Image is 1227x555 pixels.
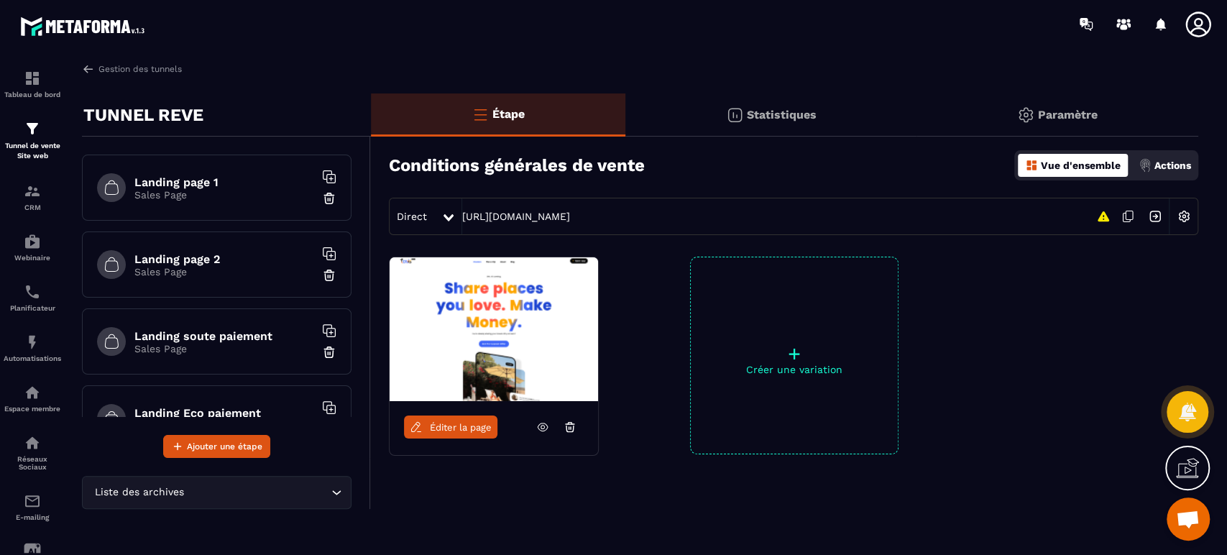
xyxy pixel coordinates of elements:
[4,373,61,423] a: automationsautomationsEspace membre
[82,63,95,75] img: arrow
[4,482,61,532] a: emailemailE-mailing
[91,485,187,500] span: Liste des archives
[20,13,150,40] img: logo
[397,211,427,222] span: Direct
[726,106,743,124] img: stats.20deebd0.svg
[492,107,525,121] p: Étape
[24,120,41,137] img: formation
[187,439,262,454] span: Ajouter une étape
[1170,203,1198,230] img: setting-w.858f3a88.svg
[1141,203,1169,230] img: arrow-next.bcc2205e.svg
[4,254,61,262] p: Webinaire
[1017,106,1034,124] img: setting-gr.5f69749f.svg
[747,108,817,121] p: Statistiques
[134,175,314,189] h6: Landing page 1
[4,455,61,471] p: Réseaux Sociaux
[4,172,61,222] a: formationformationCRM
[1139,159,1152,172] img: actions.d6e523a2.png
[691,364,898,375] p: Créer une variation
[390,257,598,401] img: image
[389,155,645,175] h3: Conditions générales de vente
[472,106,489,123] img: bars-o.4a397970.svg
[134,189,314,201] p: Sales Page
[187,485,328,500] input: Search for option
[134,266,314,277] p: Sales Page
[4,91,61,98] p: Tableau de bord
[163,435,270,458] button: Ajouter une étape
[24,384,41,401] img: automations
[82,63,182,75] a: Gestion des tunnels
[4,405,61,413] p: Espace membre
[24,233,41,250] img: automations
[691,344,898,364] p: +
[1038,108,1098,121] p: Paramètre
[134,406,314,420] h6: Landing Eco paiement
[462,211,570,222] a: [URL][DOMAIN_NAME]
[4,323,61,373] a: automationsautomationsAutomatisations
[24,283,41,301] img: scheduler
[430,422,492,433] span: Éditer la page
[134,329,314,343] h6: Landing soute paiement
[24,492,41,510] img: email
[134,252,314,266] h6: Landing page 2
[4,203,61,211] p: CRM
[1154,160,1191,171] p: Actions
[82,476,351,509] div: Search for option
[322,268,336,283] img: trash
[1167,497,1210,541] div: Ouvrir le chat
[4,222,61,272] a: automationsautomationsWebinaire
[24,434,41,451] img: social-network
[83,101,203,129] p: TUNNEL REVE
[4,141,61,161] p: Tunnel de vente Site web
[24,70,41,87] img: formation
[134,343,314,354] p: Sales Page
[4,109,61,172] a: formationformationTunnel de vente Site web
[404,416,497,439] a: Éditer la page
[322,345,336,359] img: trash
[4,59,61,109] a: formationformationTableau de bord
[24,334,41,351] img: automations
[4,513,61,521] p: E-mailing
[1025,159,1038,172] img: dashboard-orange.40269519.svg
[1041,160,1121,171] p: Vue d'ensemble
[4,354,61,362] p: Automatisations
[4,272,61,323] a: schedulerschedulerPlanificateur
[24,183,41,200] img: formation
[4,304,61,312] p: Planificateur
[322,191,336,206] img: trash
[4,423,61,482] a: social-networksocial-networkRéseaux Sociaux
